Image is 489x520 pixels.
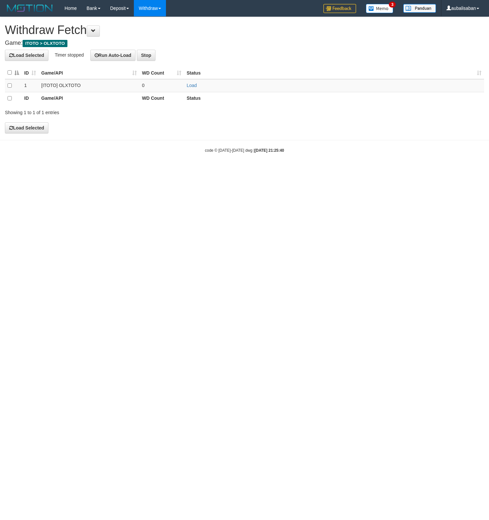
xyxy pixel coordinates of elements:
h1: Withdraw Fetch [5,24,484,37]
h4: Game: [5,40,484,46]
button: Load Selected [5,50,48,61]
img: Button%20Memo.svg [366,4,393,13]
img: Feedback.jpg [323,4,356,13]
span: ITOTO > OLXTOTO [23,40,67,47]
th: WD Count: activate to sort column ascending [139,66,184,79]
a: Load [187,83,197,88]
span: 3 [389,2,396,8]
th: ID: activate to sort column ascending [22,66,39,79]
th: Status [184,92,484,105]
button: Stop [137,50,155,61]
td: [ITOTO] OLXTOTO [39,79,139,92]
th: Game/API: activate to sort column ascending [39,66,139,79]
img: MOTION_logo.png [5,3,55,13]
div: Showing 1 to 1 of 1 entries [5,107,199,116]
td: 1 [22,79,39,92]
strong: [DATE] 21:25:40 [255,148,284,153]
small: code © [DATE]-[DATE] dwg | [205,148,284,153]
th: WD Count [139,92,184,105]
span: Timer stopped [55,52,84,57]
button: Run Auto-Load [90,50,136,61]
th: Status: activate to sort column ascending [184,66,484,79]
button: Load Selected [5,122,48,133]
th: Game/API [39,92,139,105]
th: ID [22,92,39,105]
img: panduan.png [403,4,436,13]
span: 0 [142,83,145,88]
